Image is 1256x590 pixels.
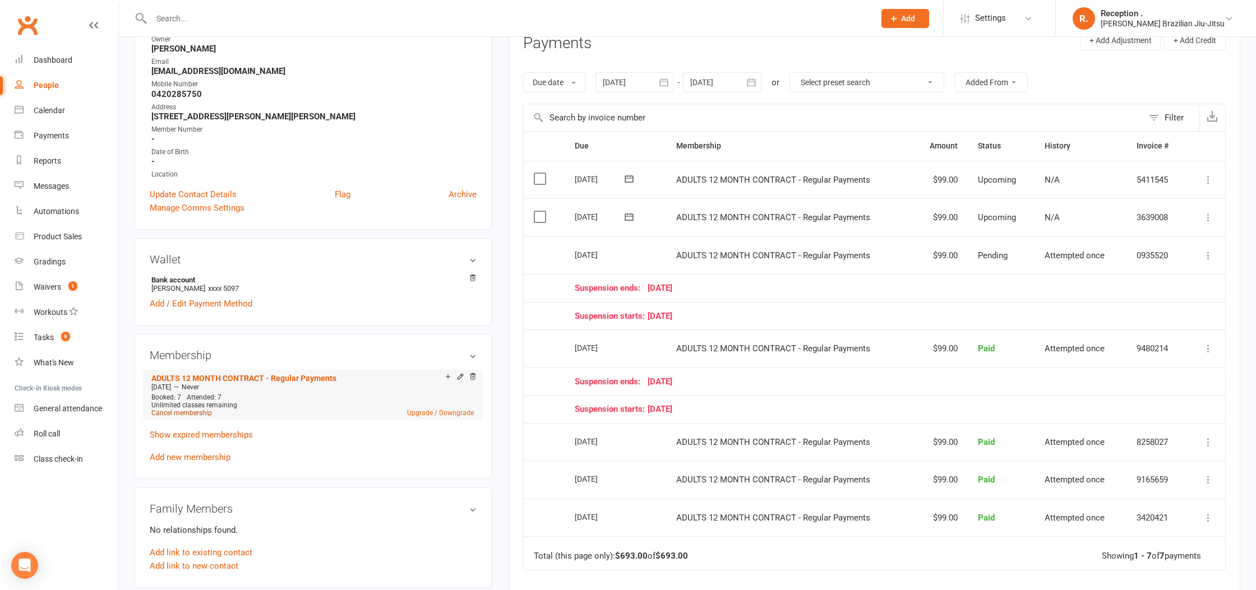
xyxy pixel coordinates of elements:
[150,559,238,573] a: Add link to new contact
[151,79,477,90] div: Mobile Number
[676,437,870,447] span: ADULTS 12 MONTH CONTRACT - Regular Payments
[11,552,38,579] div: Open Intercom Messenger
[34,156,61,165] div: Reports
[575,312,1176,321] div: [DATE]
[1045,513,1105,523] span: Attempted once
[150,201,244,215] a: Manage Comms Settings
[676,212,870,222] span: ADULTS 12 MONTH CONTRACT - Regular Payments
[912,499,968,537] td: $99.00
[1164,30,1226,50] button: + Add Credit
[978,437,995,447] span: Paid
[575,405,1176,414] div: [DATE]
[34,282,61,291] div: Waivers
[575,405,648,414] span: Suspension starts:
[151,66,477,76] strong: [EMAIL_ADDRESS][DOMAIN_NAME]
[772,76,779,89] div: or
[151,44,477,54] strong: [PERSON_NAME]
[34,207,79,216] div: Automations
[151,89,477,99] strong: 0420285750
[1045,212,1060,222] span: N/A
[524,104,1143,131] input: Search by invoice number
[34,333,54,342] div: Tasks
[615,551,648,561] strong: $693.00
[1126,329,1186,368] td: 9480214
[912,329,968,368] td: $99.00
[15,224,118,249] a: Product Sales
[565,132,666,160] th: Due
[151,374,336,383] a: ADULTS 12 MONTH CONTRACT - Regular Payments
[34,131,69,140] div: Payments
[655,551,688,561] strong: $693.00
[1126,423,1186,461] td: 8258027
[150,188,237,201] a: Update Contact Details
[1045,437,1105,447] span: Attempted once
[1143,104,1199,131] button: Filter
[407,409,474,417] a: Upgrade / Downgrade
[15,174,118,199] a: Messages
[1134,551,1152,561] strong: 1 - 7
[150,523,477,537] p: No relationships found.
[978,212,1016,222] span: Upcoming
[676,343,870,354] span: ADULTS 12 MONTH CONTRACT - Regular Payments
[150,253,477,266] h3: Wallet
[34,257,66,266] div: Gradings
[575,377,648,387] span: Suspension ends:
[34,308,67,317] div: Workouts
[151,393,181,401] span: Booked: 7
[449,188,477,201] a: Archive
[901,14,915,23] span: Add
[15,447,118,472] a: Class kiosk mode
[666,132,912,160] th: Membership
[150,274,477,294] li: [PERSON_NAME]
[34,55,72,64] div: Dashboard
[1073,7,1095,30] div: R.
[523,72,585,92] button: Due date
[150,546,252,559] a: Add link to existing contact
[15,123,118,148] a: Payments
[15,300,118,325] a: Workouts
[15,421,118,447] a: Roll call
[150,297,252,310] a: Add / Edit Payment Method
[968,132,1035,160] th: Status
[978,513,995,523] span: Paid
[978,343,995,354] span: Paid
[151,276,471,284] strong: Bank account
[676,513,870,523] span: ADULTS 12 MONTH CONTRACT - Regular Payments
[151,102,477,113] div: Address
[151,147,477,157] div: Date of Birth
[34,454,83,463] div: Class check-in
[182,383,199,391] span: Never
[1101,18,1225,29] div: [PERSON_NAME] Brazilian Jiu-Jitsu
[151,383,171,391] span: [DATE]
[1045,475,1105,485] span: Attempted once
[1045,250,1105,261] span: Attempted once
[912,161,968,199] td: $99.00
[61,332,70,341] span: 9
[978,175,1016,185] span: Upcoming
[1045,175,1060,185] span: N/A
[1126,461,1186,499] td: 9165659
[15,148,118,174] a: Reports
[575,339,626,356] div: [DATE]
[150,452,230,462] a: Add new membership
[1102,551,1201,561] div: Showing of payments
[575,470,626,487] div: [DATE]
[34,429,60,438] div: Roll call
[575,433,626,450] div: [DATE]
[534,551,688,561] div: Total (this page only): of
[15,48,118,73] a: Dashboard
[523,35,592,52] h3: Payments
[13,11,41,39] a: Clubworx
[151,409,212,417] a: Cancel membership
[151,34,477,45] div: Owner
[151,57,477,67] div: Email
[34,106,65,115] div: Calendar
[150,430,253,440] a: Show expired memberships
[15,350,118,375] a: What's New
[1126,161,1186,199] td: 5411545
[15,249,118,275] a: Gradings
[1126,499,1186,537] td: 3420421
[676,250,870,261] span: ADULTS 12 MONTH CONTRACT - Regular Payments
[575,246,626,263] div: [DATE]
[1165,111,1184,124] div: Filter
